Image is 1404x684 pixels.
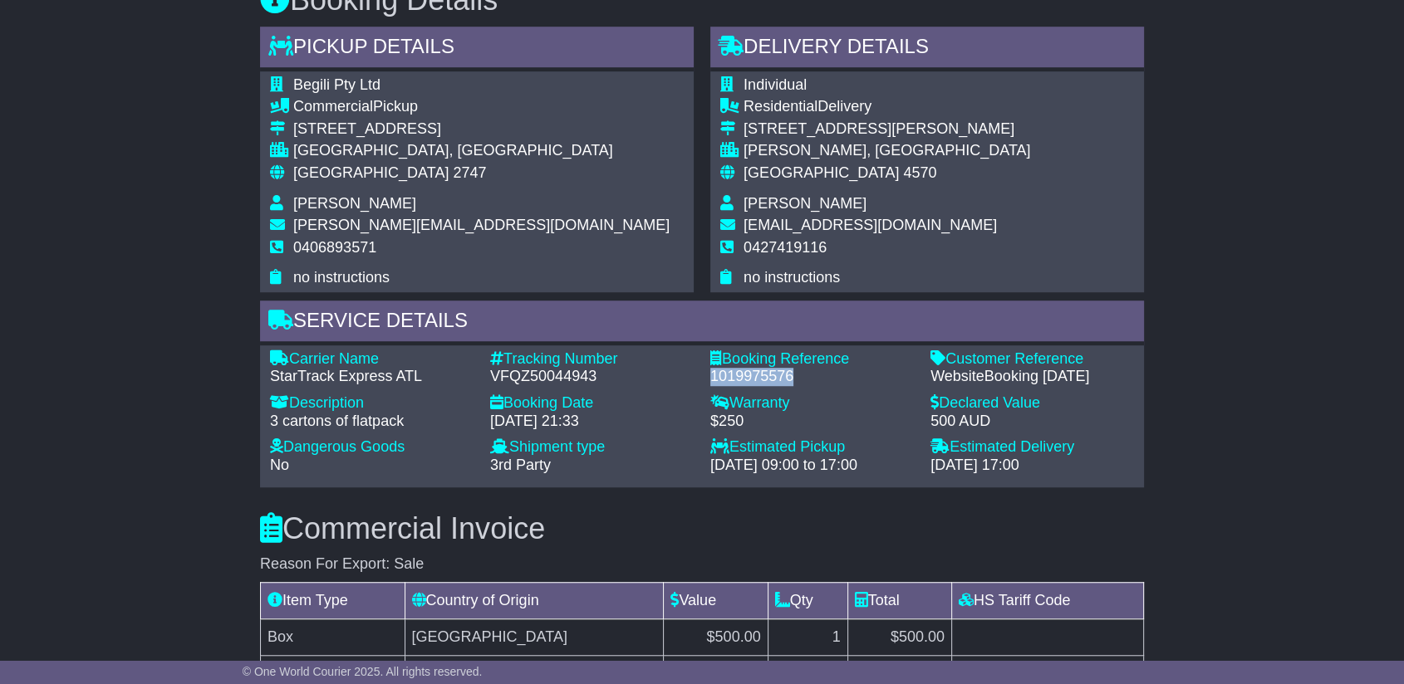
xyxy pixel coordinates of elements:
div: Delivery [744,98,1030,116]
div: [STREET_ADDRESS] [293,120,670,139]
h3: Commercial Invoice [260,512,1144,545]
td: 1 [768,618,847,655]
span: [PERSON_NAME][EMAIL_ADDRESS][DOMAIN_NAME] [293,217,670,233]
div: [PERSON_NAME], [GEOGRAPHIC_DATA] [744,142,1030,160]
div: [GEOGRAPHIC_DATA], [GEOGRAPHIC_DATA] [293,142,670,160]
span: Begili Pty Ltd [293,76,380,93]
div: Tracking Number [490,350,694,369]
div: Description [270,394,474,413]
div: 1019975576 [710,368,914,386]
div: Booking Reference [710,350,914,369]
span: no instructions [293,269,390,286]
td: Total [847,582,951,618]
div: Shipment type [490,438,694,457]
span: no instructions [744,269,840,286]
div: StarTrack Express ATL [270,368,474,386]
span: Individual [744,76,807,93]
div: 500 AUD [930,413,1134,431]
span: 3rd Party [490,457,551,473]
div: Estimated Pickup [710,438,914,457]
div: 3 cartons of flatpack [270,413,474,431]
div: WebsiteBooking [DATE] [930,368,1134,386]
span: [GEOGRAPHIC_DATA] [293,164,449,181]
td: [GEOGRAPHIC_DATA] [405,618,664,655]
span: 2747 [453,164,486,181]
div: Estimated Delivery [930,438,1134,457]
div: Customer Reference [930,350,1134,369]
div: Pickup Details [260,27,694,71]
span: 0406893571 [293,239,376,256]
span: [PERSON_NAME] [293,195,416,212]
td: $500.00 [664,618,768,655]
div: $250 [710,413,914,431]
div: Pickup [293,98,670,116]
div: Carrier Name [270,350,474,369]
td: Item Type [261,582,405,618]
td: Country of Origin [405,582,664,618]
span: [EMAIL_ADDRESS][DOMAIN_NAME] [744,217,997,233]
span: Commercial [293,98,373,115]
div: [DATE] 21:33 [490,413,694,431]
div: [DATE] 17:00 [930,457,1134,475]
span: No [270,457,289,473]
td: HS Tariff Code [951,582,1143,618]
div: VFQZ50044943 [490,368,694,386]
div: Booking Date [490,394,694,413]
div: Dangerous Goods [270,438,474,457]
div: [DATE] 09:00 to 17:00 [710,457,914,475]
div: Declared Value [930,394,1134,413]
div: Delivery Details [710,27,1144,71]
td: $500.00 [847,618,951,655]
div: Warranty [710,394,914,413]
td: Value [664,582,768,618]
div: [STREET_ADDRESS][PERSON_NAME] [744,120,1030,139]
span: [PERSON_NAME] [744,195,866,212]
span: [GEOGRAPHIC_DATA] [744,164,899,181]
td: Qty [768,582,847,618]
span: © One World Courier 2025. All rights reserved. [243,665,483,678]
span: 0427419116 [744,239,827,256]
div: Reason For Export: Sale [260,555,1144,574]
span: Residential [744,98,817,115]
span: 4570 [903,164,936,181]
div: Service Details [260,300,1144,345]
td: Box [261,618,405,655]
